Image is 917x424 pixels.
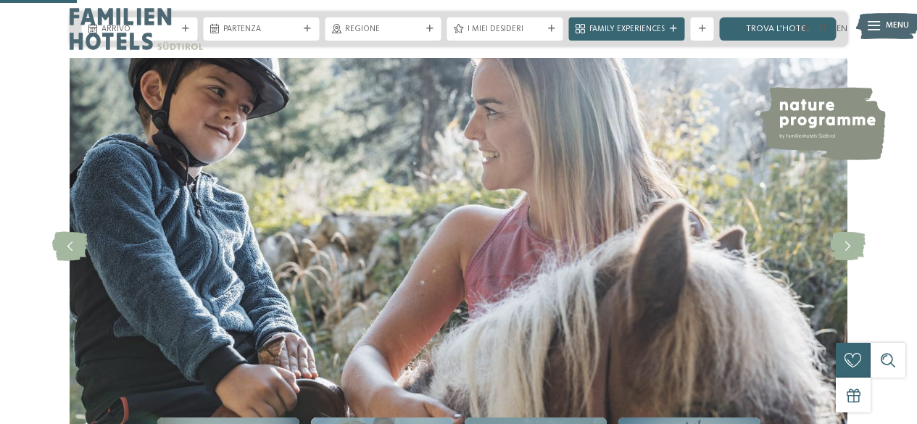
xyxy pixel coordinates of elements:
[837,24,847,33] a: EN
[818,24,828,33] a: IT
[886,20,909,32] span: Menu
[758,87,886,160] img: nature programme by Familienhotels Südtirol
[799,24,810,33] a: DE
